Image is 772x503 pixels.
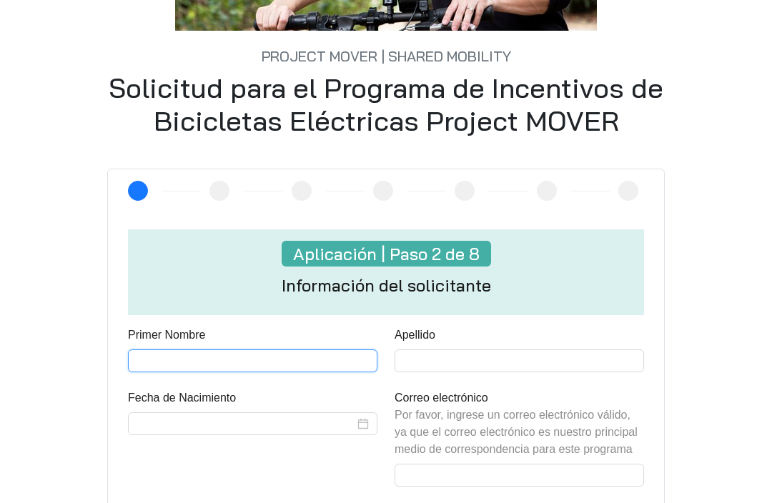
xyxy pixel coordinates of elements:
[128,390,236,407] label: Fecha de Nacimiento
[128,327,205,344] label: Primer Nombre
[128,350,377,373] input: Primer Nombre
[299,186,305,197] span: 4
[380,186,386,197] span: 5
[395,350,644,373] input: Apellido
[462,186,467,197] span: 6
[282,241,491,267] h4: Aplicación | Paso 2 de 8
[282,276,491,296] h4: Información del solicitante
[60,73,712,139] h1: Solicitud para el Programa de Incentivos de Bicicletas Eléctricas Project MOVER
[395,409,638,456] span: Por favor, ingrese un correo electrónico válido, ya que el correo electrónico es nuestro principa...
[544,186,550,197] span: 7
[625,186,631,197] span: 8
[135,186,141,197] span: 2
[395,390,644,459] span: Correo electrónico
[395,327,435,344] label: Apellido
[217,186,222,197] span: 3
[137,416,355,433] input: Fecha de Nacimiento
[60,31,712,66] h5: Project MOVER | Shared Mobility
